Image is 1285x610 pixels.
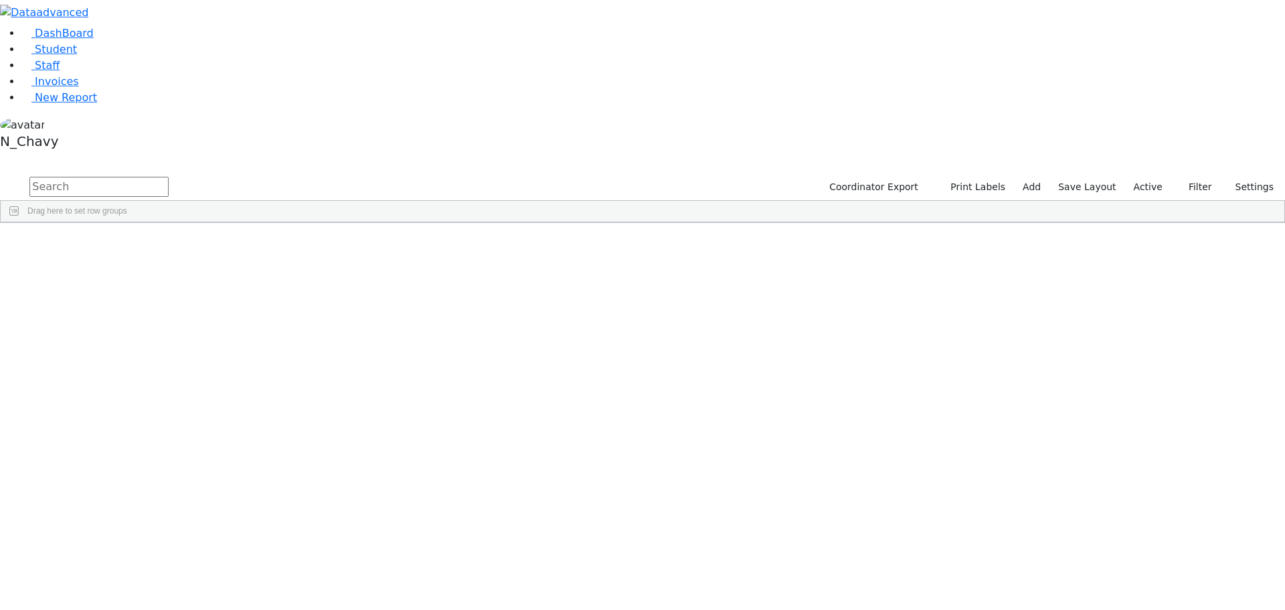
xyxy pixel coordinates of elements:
[35,27,94,40] span: DashBoard
[21,75,79,88] a: Invoices
[1218,177,1280,198] button: Settings
[21,91,97,104] a: New Report
[35,91,97,104] span: New Report
[35,43,77,56] span: Student
[935,177,1011,198] button: Print Labels
[1128,177,1169,198] label: Active
[821,177,924,198] button: Coordinator Export
[35,75,79,88] span: Invoices
[21,27,94,40] a: DashBoard
[1017,177,1047,198] a: Add
[35,59,60,72] span: Staff
[21,59,60,72] a: Staff
[1171,177,1218,198] button: Filter
[29,177,169,197] input: Search
[1052,177,1122,198] button: Save Layout
[27,206,127,216] span: Drag here to set row groups
[21,43,77,56] a: Student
